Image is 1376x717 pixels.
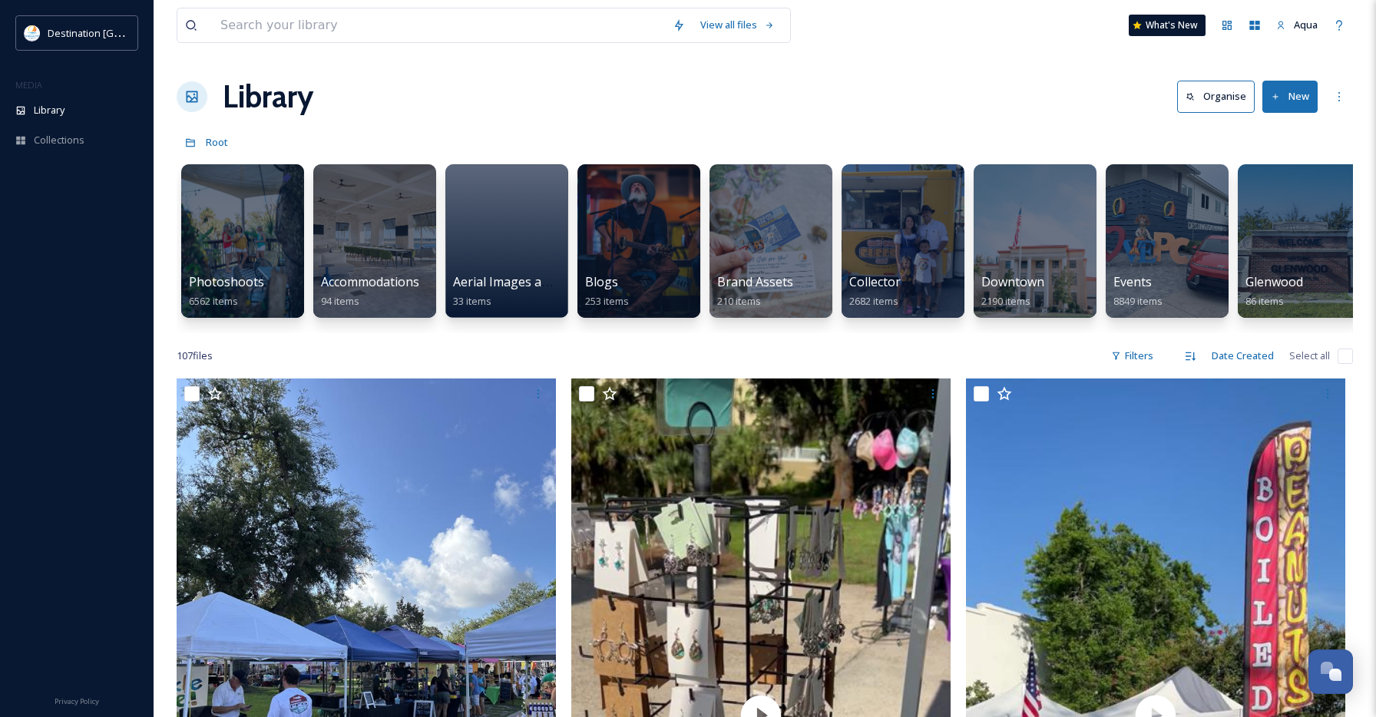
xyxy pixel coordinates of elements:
span: 6562 items [189,294,238,308]
a: Aqua [1268,10,1325,40]
a: Brand Assets210 items [717,275,793,308]
span: Library [34,103,64,117]
span: Events [1113,273,1152,290]
span: 2190 items [981,294,1030,308]
button: Open Chat [1308,649,1353,694]
span: Select all [1289,349,1330,363]
img: download.png [25,25,40,41]
button: New [1262,81,1318,112]
a: Collector2682 items [849,275,901,308]
a: Organise [1177,81,1262,112]
span: Downtown [981,273,1044,290]
span: Collections [34,133,84,147]
div: Filters [1103,341,1161,371]
span: 94 items [321,294,359,308]
span: Aqua [1294,18,1318,31]
span: 107 file s [177,349,213,363]
span: Aerial Images and Video [453,273,591,290]
span: 2682 items [849,294,898,308]
a: View all files [693,10,782,40]
a: Blogs253 items [585,275,629,308]
span: Root [206,135,228,149]
span: Brand Assets [717,273,793,290]
span: Glenwood [1245,273,1303,290]
a: Glenwood86 items [1245,275,1303,308]
a: Accommodations94 items [321,275,419,308]
a: Aerial Images and Video33 items [453,275,591,308]
span: Destination [GEOGRAPHIC_DATA] [48,25,200,40]
span: 33 items [453,294,491,308]
a: Privacy Policy [55,691,99,709]
a: Photoshoots6562 items [189,275,264,308]
span: MEDIA [15,79,42,91]
span: 253 items [585,294,629,308]
span: Blogs [585,273,618,290]
input: Search your library [213,8,665,42]
a: What's New [1129,15,1206,36]
div: Date Created [1204,341,1282,371]
span: Accommodations [321,273,419,290]
span: 210 items [717,294,761,308]
button: Organise [1177,81,1255,112]
a: Events8849 items [1113,275,1163,308]
span: Collector [849,273,901,290]
span: Privacy Policy [55,696,99,706]
span: Photoshoots [189,273,264,290]
a: Downtown2190 items [981,275,1044,308]
a: Root [206,133,228,151]
span: 86 items [1245,294,1284,308]
span: 8849 items [1113,294,1163,308]
a: Library [223,74,313,120]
